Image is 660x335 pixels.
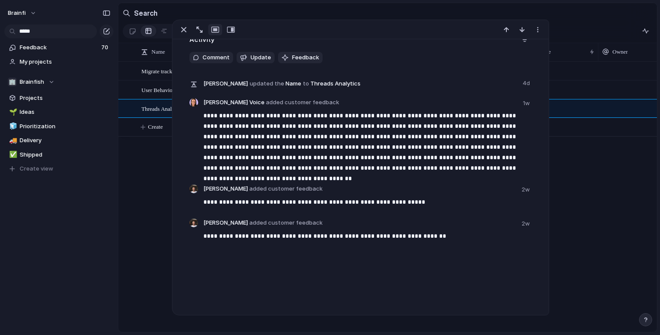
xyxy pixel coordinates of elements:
[249,219,323,226] span: added customer feedback
[189,52,233,63] button: Comment
[101,43,110,52] span: 70
[4,148,113,161] a: ✅Shipped
[189,35,215,45] h2: Activity
[20,94,110,103] span: Projects
[9,107,15,117] div: 🌱
[4,120,113,133] a: 🧊Prioritization
[20,164,53,173] span: Create view
[20,43,99,52] span: Feedback
[20,136,110,145] span: Delivery
[278,52,323,63] button: Feedback
[9,150,15,160] div: ✅
[151,48,165,56] span: Name
[8,122,17,131] button: 🧊
[4,134,113,147] a: 🚚Delivery
[9,121,15,131] div: 🧊
[203,53,230,62] span: Comment
[250,79,284,88] span: updated the
[266,99,339,106] span: added customer feedback
[251,53,271,62] span: Update
[4,162,113,175] button: Create view
[4,6,41,20] button: brainfi
[20,58,110,66] span: My projects
[8,9,26,17] span: brainfi
[203,219,323,227] span: [PERSON_NAME]
[8,136,17,145] button: 🚚
[203,79,248,88] span: [PERSON_NAME]
[4,55,113,68] a: My projects
[203,185,323,193] span: [PERSON_NAME]
[203,77,517,89] span: Name Threads Analytics
[148,123,163,131] span: Create
[20,108,110,116] span: Ideas
[303,79,309,88] span: to
[4,41,113,54] a: Feedback70
[4,92,113,105] a: Projects
[523,99,532,108] span: 1w
[141,103,182,113] span: Threads Analytics
[292,53,319,62] span: Feedback
[4,75,113,89] button: 🏢Brainfish
[8,108,17,116] button: 🌱
[612,48,628,56] span: Owner
[20,150,110,159] span: Shipped
[8,78,17,86] div: 🏢
[20,122,110,131] span: Prioritization
[522,77,532,88] span: 4d
[134,8,158,18] h2: Search
[522,185,532,194] span: 2w
[4,106,113,119] a: 🌱Ideas
[203,98,339,107] span: [PERSON_NAME] Voice
[237,52,275,63] button: Update
[522,219,532,228] span: 2w
[9,136,15,146] div: 🚚
[20,78,44,86] span: Brainfish
[249,185,323,192] span: added customer feedback
[8,150,17,159] button: ✅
